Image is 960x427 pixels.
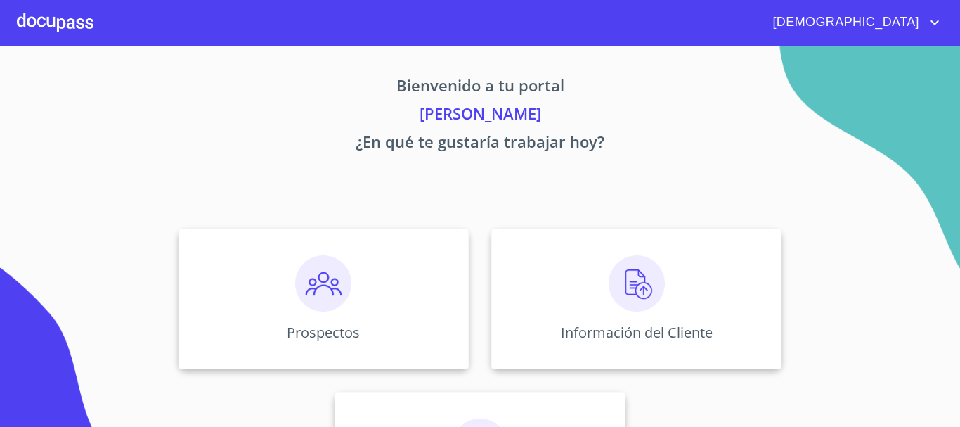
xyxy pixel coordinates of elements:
p: ¿En qué te gustaría trabajar hoy? [47,130,913,158]
span: [DEMOGRAPHIC_DATA] [762,11,926,34]
img: carga.png [609,255,665,312]
button: account of current user [762,11,943,34]
img: prospectos.png [295,255,351,312]
p: [PERSON_NAME] [47,102,913,130]
p: Prospectos [287,323,360,342]
p: Información del Cliente [561,323,713,342]
p: Bienvenido a tu portal [47,74,913,102]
